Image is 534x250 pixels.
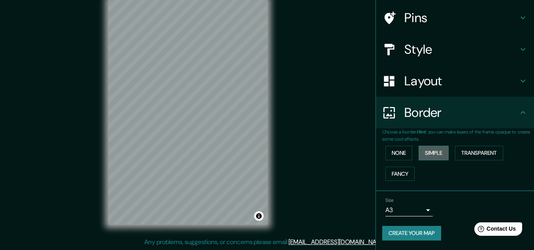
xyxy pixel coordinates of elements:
iframe: Help widget launcher [464,219,525,241]
div: Pins [376,2,534,34]
button: Toggle attribution [254,211,264,221]
div: A3 [385,204,433,216]
p: Any problems, suggestions, or concerns please email . [144,237,387,247]
h4: Pins [404,10,518,26]
button: Transparent [455,146,503,160]
button: Simple [419,146,449,160]
p: Choose a border. : you can make layers of the frame opaque to create some cool effects. [382,128,534,143]
div: Border [376,97,534,128]
b: Hint [417,129,426,135]
h4: Border [404,105,518,120]
a: [EMAIL_ADDRESS][DOMAIN_NAME] [289,238,386,246]
div: Style [376,34,534,65]
button: None [385,146,412,160]
label: Size [385,197,394,204]
h4: Style [404,41,518,57]
div: Layout [376,65,534,97]
button: Create your map [382,226,441,241]
h4: Layout [404,73,518,89]
button: Fancy [385,167,415,181]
